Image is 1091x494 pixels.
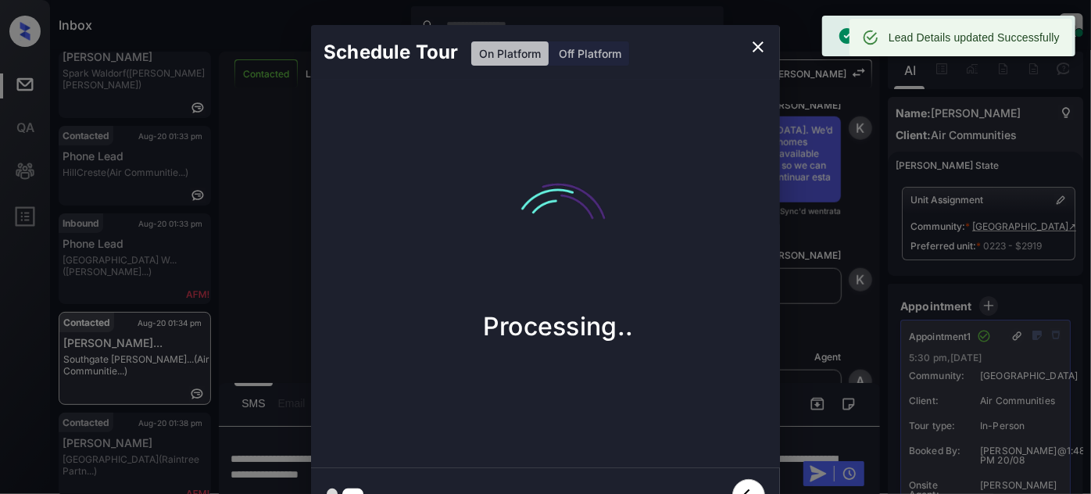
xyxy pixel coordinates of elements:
[889,23,1060,52] div: Lead Details updated Successfully
[483,311,634,342] p: Processing..
[311,25,470,80] h2: Schedule Tour
[838,20,931,52] div: Tour Scheduled
[480,155,636,311] img: loading.aa47eedddbc51aad1905.gif
[742,31,774,63] button: close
